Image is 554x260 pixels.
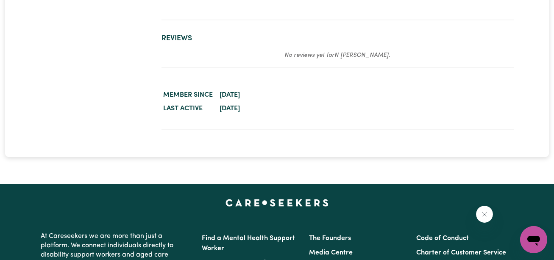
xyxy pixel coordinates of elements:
a: Charter of Customer Service [416,249,506,256]
a: Careseekers home page [225,199,329,206]
iframe: Close message [476,206,493,223]
dt: Last active [161,102,214,115]
dt: Member since [161,88,214,102]
iframe: Button to launch messaging window [520,226,547,253]
h2: Reviews [161,34,514,43]
a: The Founders [309,235,351,242]
a: Find a Mental Health Support Worker [202,235,295,252]
time: [DATE] [220,105,240,112]
span: Need any help? [5,6,51,13]
a: Code of Conduct [416,235,469,242]
a: Media Centre [309,249,353,256]
em: No reviews yet for N [PERSON_NAME] . [284,52,390,59]
time: [DATE] [220,92,240,98]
